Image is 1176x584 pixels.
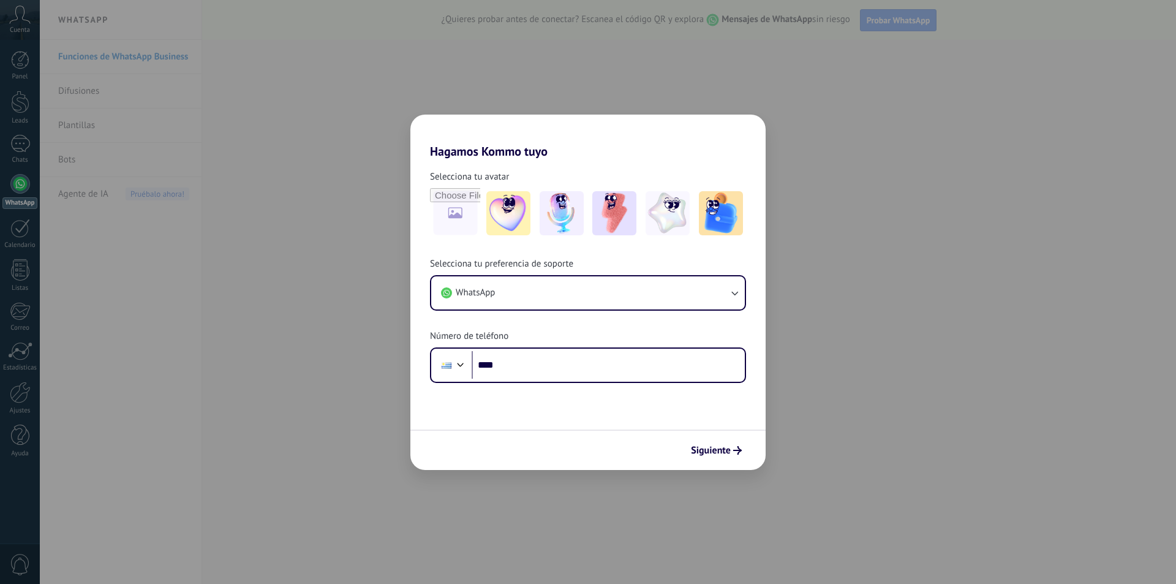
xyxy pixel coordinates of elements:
img: -2.jpeg [540,191,584,235]
span: Número de teléfono [430,330,508,343]
span: Siguiente [691,446,731,455]
img: -5.jpeg [699,191,743,235]
img: -1.jpeg [486,191,530,235]
button: Siguiente [685,440,747,461]
span: WhatsApp [456,287,495,299]
span: Selecciona tu avatar [430,171,509,183]
button: WhatsApp [431,276,745,309]
img: -4.jpeg [646,191,690,235]
div: Uruguay: + 598 [435,352,458,378]
span: Selecciona tu preferencia de soporte [430,258,573,270]
img: -3.jpeg [592,191,636,235]
h2: Hagamos Kommo tuyo [410,115,766,159]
